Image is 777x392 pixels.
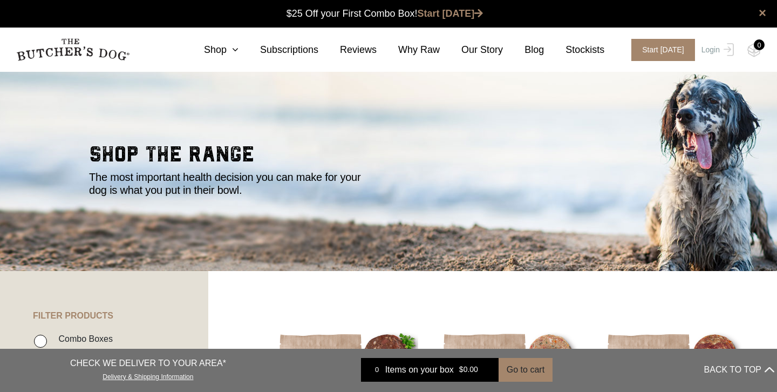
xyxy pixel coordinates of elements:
[503,43,544,57] a: Blog
[499,358,553,382] button: Go to cart
[759,6,766,19] a: close
[89,144,688,171] h2: shop the range
[459,366,464,374] span: $
[459,366,478,374] bdi: 0.00
[699,39,734,61] a: Login
[369,364,385,375] div: 0
[89,171,375,197] p: The most important health decision you can make for your dog is what you put in their bowl.
[238,43,318,57] a: Subscriptions
[70,357,226,370] p: CHECK WE DELIVER TO YOUR AREA*
[544,43,604,57] a: Stockists
[385,363,454,376] span: Items on your box
[53,332,113,346] label: Combo Boxes
[103,370,193,381] a: Delivery & Shipping Information
[621,39,699,61] a: Start [DATE]
[754,39,765,50] div: 0
[418,8,483,19] a: Start [DATE]
[318,43,377,57] a: Reviews
[440,43,503,57] a: Our Story
[704,357,774,383] button: BACK TO TOP
[631,39,695,61] span: Start [DATE]
[747,43,761,57] img: TBD_Cart-Empty.png
[377,43,440,57] a: Why Raw
[361,358,499,382] a: 0 Items on your box $0.00
[182,43,238,57] a: Shop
